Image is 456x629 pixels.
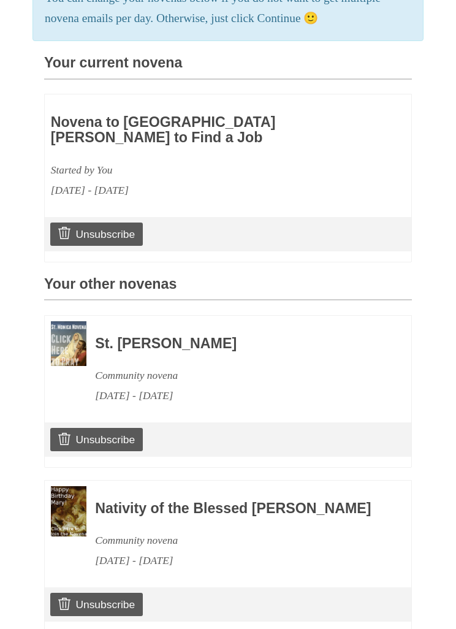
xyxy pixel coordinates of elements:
div: [DATE] - [DATE] [95,551,378,571]
h3: Nativity of the Blessed [PERSON_NAME] [95,501,378,517]
h3: Your other novenas [44,276,412,300]
img: Novena image [51,486,86,536]
div: Community novena [95,530,378,551]
div: Community novena [95,365,378,386]
div: [DATE] - [DATE] [51,180,334,200]
a: Unsubscribe [50,428,143,451]
div: Started by You [51,160,334,180]
div: [DATE] - [DATE] [95,386,378,406]
a: Unsubscribe [50,593,143,616]
h3: Your current novena [44,55,412,79]
a: Unsubscribe [50,223,143,246]
h3: St. [PERSON_NAME] [95,336,378,352]
img: Novena image [51,321,86,366]
h3: Novena to [GEOGRAPHIC_DATA][PERSON_NAME] to Find a Job [51,115,334,146]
